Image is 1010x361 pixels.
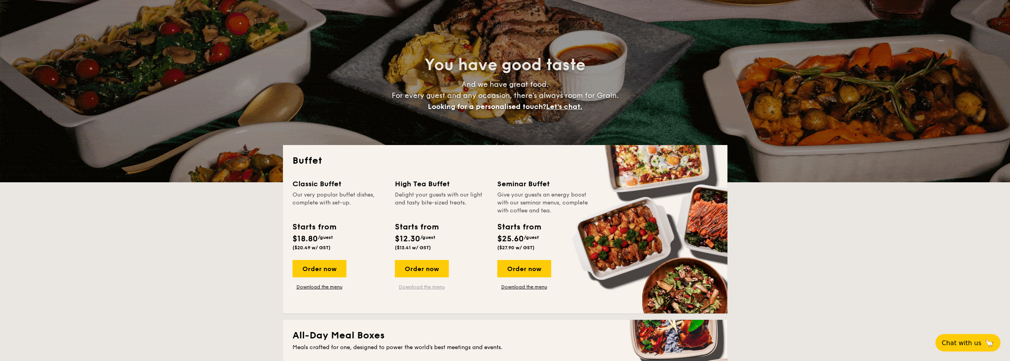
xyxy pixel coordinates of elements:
span: Let's chat. [546,102,582,111]
a: Download the menu [497,284,551,290]
div: Give your guests an energy boost with our seminar menus, complete with coffee and tea. [497,191,590,215]
span: ($20.49 w/ GST) [292,245,331,250]
div: Starts from [395,221,438,233]
div: Starts from [292,221,336,233]
span: $12.30 [395,234,420,244]
span: $25.60 [497,234,524,244]
span: Chat with us [942,339,981,347]
a: Download the menu [292,284,346,290]
span: Looking for a personalised touch? [428,102,546,111]
div: Starts from [497,221,541,233]
span: 🦙 [985,338,994,348]
span: $18.80 [292,234,318,244]
span: ($27.90 w/ GST) [497,245,535,250]
div: Order now [497,260,551,277]
h2: All-Day Meal Boxes [292,329,718,342]
div: Delight your guests with our light and tasty bite-sized treats. [395,191,488,215]
div: Our very popular buffet dishes, complete with set-up. [292,191,385,215]
div: Classic Buffet [292,178,385,189]
div: Seminar Buffet [497,178,590,189]
div: Order now [292,260,346,277]
button: Chat with us🦙 [935,334,1000,351]
span: /guest [524,235,539,240]
div: High Tea Buffet [395,178,488,189]
span: You have good taste [425,55,585,74]
span: And we have great food. For every guest and any occasion, there’s always room for Grain. [392,80,619,111]
span: /guest [420,235,435,240]
span: /guest [318,235,333,240]
div: Meals crafted for one, designed to power the world's best meetings and events. [292,344,718,351]
span: ($13.41 w/ GST) [395,245,431,250]
a: Download the menu [395,284,449,290]
div: Order now [395,260,449,277]
h2: Buffet [292,155,718,167]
